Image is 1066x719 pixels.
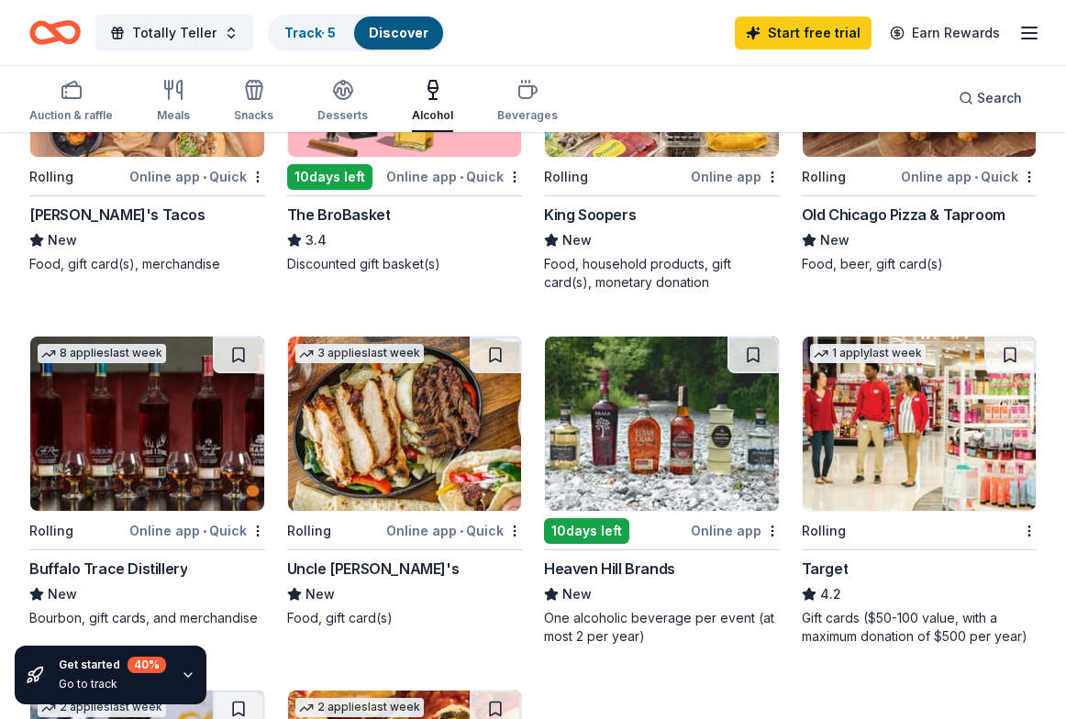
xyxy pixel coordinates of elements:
div: Food, household products, gift card(s), monetary donation [544,255,780,292]
a: Earn Rewards [879,17,1011,50]
div: Rolling [287,520,331,542]
a: Start free trial [735,17,872,50]
div: Get started [59,657,166,673]
div: Target [802,558,849,580]
div: Meals [157,108,190,123]
div: Online app Quick [901,165,1037,188]
div: Alcohol [412,108,453,123]
button: Beverages [497,72,558,132]
span: Search [977,87,1022,109]
div: 40 % [128,657,166,673]
a: Discover [369,25,428,40]
div: Gift cards ($50-100 value, with a maximum donation of $500 per year) [802,609,1038,646]
div: 1 apply last week [810,344,926,363]
div: Rolling [544,166,588,188]
div: King Soopers [544,204,636,226]
div: Rolling [29,520,73,542]
div: Heaven Hill Brands [544,558,675,580]
span: • [460,170,463,184]
div: 10 days left [287,164,372,190]
div: Buffalo Trace Distillery [29,558,187,580]
button: Snacks [234,72,273,132]
button: Totally Teller [95,15,253,51]
a: Image for Uncle Julio's3 applieslast weekRollingOnline app•QuickUncle [PERSON_NAME]'sNewFood, gif... [287,336,523,627]
div: Rolling [29,166,73,188]
div: Online app [691,519,780,542]
a: Image for Target1 applylast weekRollingTarget4.2Gift cards ($50-100 value, with a maximum donatio... [802,336,1038,646]
button: Desserts [317,72,368,132]
div: Rolling [802,520,846,542]
div: Discounted gift basket(s) [287,255,523,273]
div: Online app Quick [386,519,522,542]
span: 4.2 [820,583,841,605]
span: Totally Teller [132,22,217,44]
span: New [305,583,335,605]
span: New [562,229,592,251]
div: Auction & raffle [29,108,113,123]
div: 10 days left [544,518,629,544]
div: One alcoholic beverage per event (at most 2 per year) [544,609,780,646]
div: Food, beer, gift card(s) [802,255,1038,273]
div: 3 applies last week [295,344,424,363]
div: Uncle [PERSON_NAME]'s [287,558,460,580]
button: Search [944,80,1037,116]
div: Online app Quick [386,165,522,188]
div: Food, gift card(s) [287,609,523,627]
img: Image for Uncle Julio's [288,337,522,511]
span: New [48,583,77,605]
a: Image for Buffalo Trace Distillery8 applieslast weekRollingOnline app•QuickBuffalo Trace Distille... [29,336,265,627]
a: Image for Heaven Hill Brands10days leftOnline appHeaven Hill BrandsNewOne alcoholic beverage per ... [544,336,780,646]
a: Track· 5 [284,25,336,40]
button: Alcohol [412,72,453,132]
button: Meals [157,72,190,132]
div: Online app Quick [129,519,265,542]
img: Image for Buffalo Trace Distillery [30,337,264,511]
span: • [203,524,206,538]
span: 3.4 [305,229,327,251]
img: Image for Target [803,337,1037,511]
div: Food, gift card(s), merchandise [29,255,265,273]
div: Snacks [234,108,273,123]
div: Rolling [802,166,846,188]
img: Image for Heaven Hill Brands [545,337,779,511]
div: The BroBasket [287,204,391,226]
div: Old Chicago Pizza & Taproom [802,204,1005,226]
a: Home [29,11,81,54]
div: 2 applies last week [295,698,424,717]
div: Online app [691,165,780,188]
span: • [460,524,463,538]
button: Auction & raffle [29,72,113,132]
div: Online app Quick [129,165,265,188]
div: Desserts [317,108,368,123]
button: Track· 5Discover [268,15,445,51]
div: Go to track [59,677,166,691]
span: • [974,170,978,184]
div: 8 applies last week [38,344,166,363]
div: Beverages [497,108,558,123]
span: • [203,170,206,184]
div: Bourbon, gift cards, and merchandise [29,609,265,627]
span: New [820,229,849,251]
span: New [48,229,77,251]
div: [PERSON_NAME]'s Tacos [29,204,205,226]
span: New [562,583,592,605]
